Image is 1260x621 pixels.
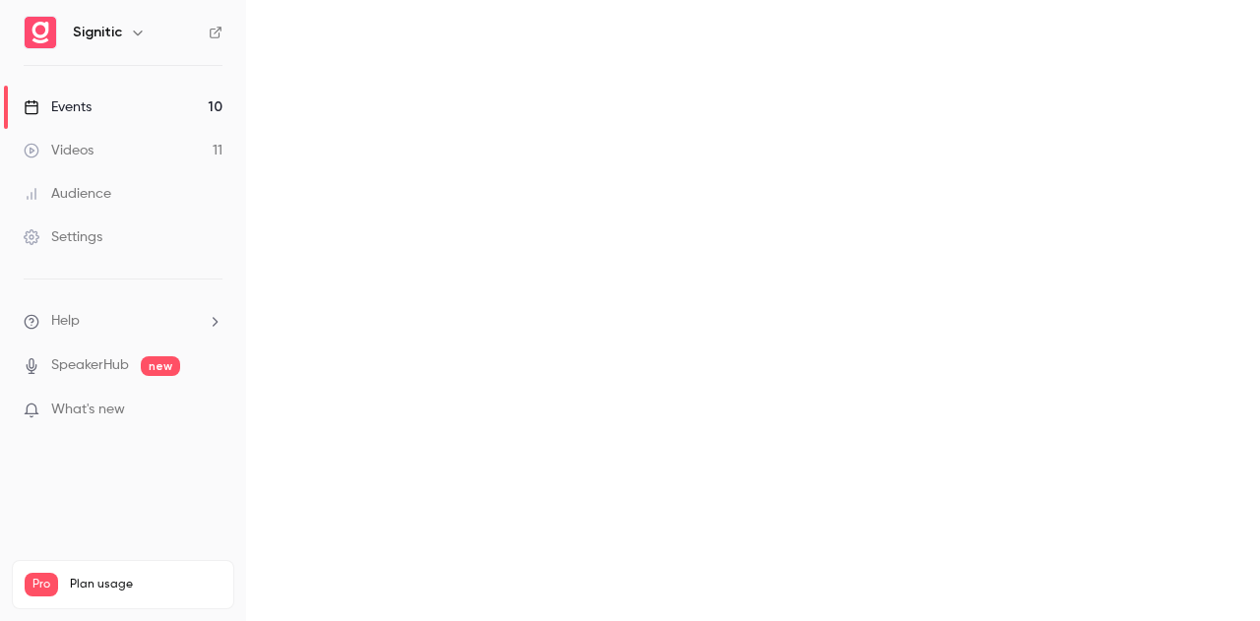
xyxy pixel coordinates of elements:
span: What's new [51,400,125,420]
img: Signitic [25,17,56,48]
div: Events [24,97,92,117]
a: SpeakerHub [51,355,129,376]
span: Pro [25,573,58,596]
span: Help [51,311,80,332]
div: Audience [24,184,111,204]
div: Settings [24,227,102,247]
li: help-dropdown-opener [24,311,222,332]
h6: Signitic [73,23,122,42]
span: Plan usage [70,577,221,592]
iframe: Noticeable Trigger [199,402,222,419]
div: Videos [24,141,94,160]
span: new [141,356,180,376]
